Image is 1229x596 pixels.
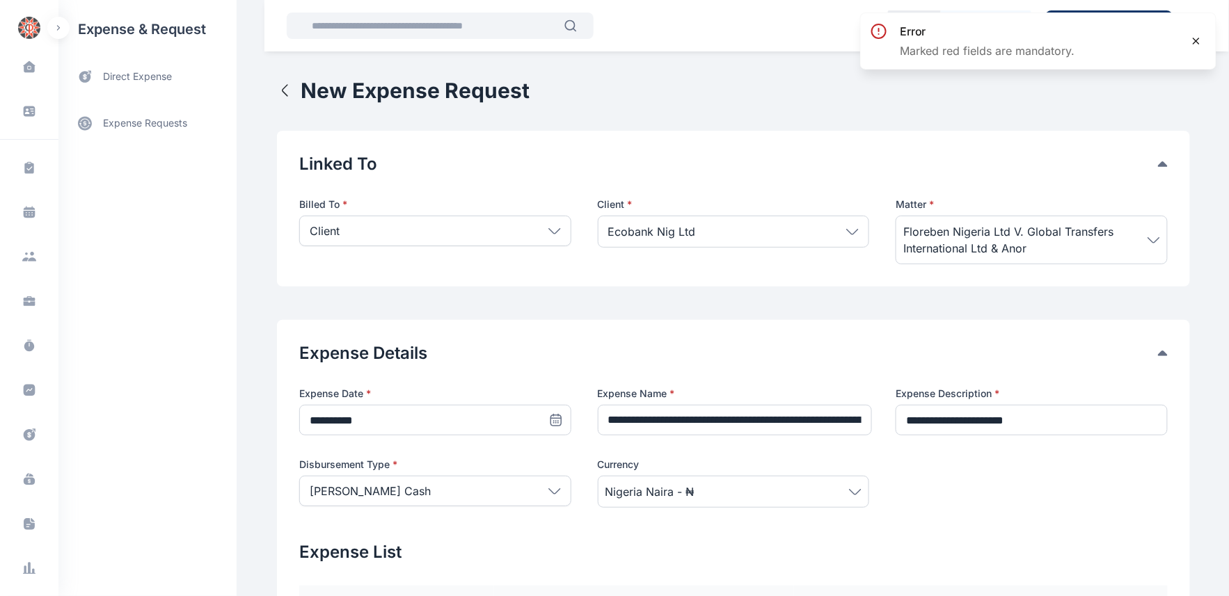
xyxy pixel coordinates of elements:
[58,58,237,95] a: direct expense
[301,78,530,103] h1: New Expense Request
[299,153,1168,175] div: Linked To
[900,23,1075,40] h3: error
[900,42,1075,59] p: Marked red fields are mandatory.
[58,106,237,140] a: expense requests
[299,153,1158,175] button: Linked To
[903,223,1148,257] span: Floreben Nigeria Ltd V. Global Transfers International Ltd & Anor
[299,198,571,211] label: Billed To
[310,223,340,239] p: Client
[598,458,640,472] span: Currency
[598,198,870,211] p: Client
[103,70,172,84] span: direct expense
[299,342,1168,364] div: Expense Details
[299,342,1158,364] button: Expense Details
[299,541,1168,563] h2: Expense List
[598,387,870,401] label: Expense Name
[299,458,571,472] label: Disbursement Type
[896,387,1168,401] label: Expense Description
[605,483,695,500] span: Nigeria Naira - ₦
[299,387,571,401] label: Expense Date
[310,483,431,499] p: [PERSON_NAME] Cash
[608,223,696,240] span: Ecobank Nig Ltd
[896,198,934,211] span: Matter
[58,95,237,140] div: expense requests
